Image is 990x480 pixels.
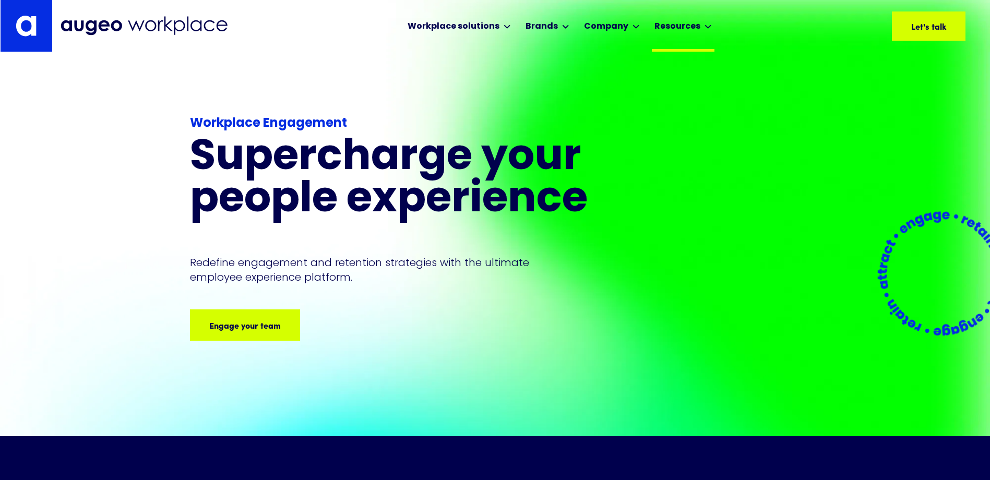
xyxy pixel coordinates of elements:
div: Workplace solutions [408,20,499,33]
img: Augeo Workplace business unit full logo in mignight blue. [61,16,228,35]
img: Augeo's "a" monogram decorative logo in white. [16,15,37,37]
h1: Supercharge your people experience [190,137,641,222]
div: Brands [526,20,558,33]
div: Workplace Engagement [190,114,641,133]
p: Redefine engagement and retention strategies with the ultimate employee experience platform. [190,255,549,284]
div: Company [584,20,628,33]
div: Resources [654,20,700,33]
a: Engage your team [190,309,300,341]
a: Let's talk [892,11,965,41]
